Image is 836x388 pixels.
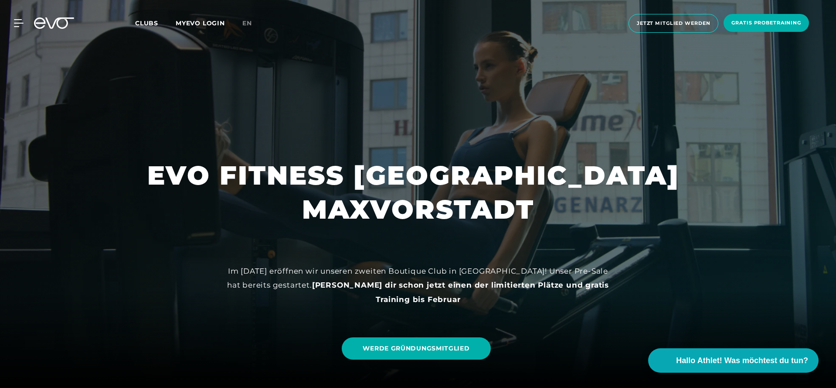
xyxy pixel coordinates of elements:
[242,19,252,27] span: en
[626,14,721,33] a: Jetzt Mitglied werden
[648,348,819,373] button: Hallo Athlet! Was möchtest du tun?
[147,158,689,227] h1: EVO FITNESS [GEOGRAPHIC_DATA] MAXVORSTADT
[363,344,469,353] span: WERDE GRÜNDUNGSMITGLIED
[731,19,801,27] span: Gratis Probetraining
[637,20,710,27] span: Jetzt Mitglied werden
[242,18,262,28] a: en
[676,355,808,367] span: Hallo Athlet! Was möchtest du tun?
[312,281,609,303] strong: [PERSON_NAME] dir schon jetzt einen der limitierten Plätze und gratis Training bis Februar
[176,19,225,27] a: MYEVO LOGIN
[721,14,812,33] a: Gratis Probetraining
[342,337,490,360] a: WERDE GRÜNDUNGSMITGLIED
[222,264,614,306] div: Im [DATE] eröffnen wir unseren zweiten Boutique Club in [GEOGRAPHIC_DATA]! Unser Pre-Sale hat ber...
[135,19,158,27] span: Clubs
[135,19,176,27] a: Clubs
